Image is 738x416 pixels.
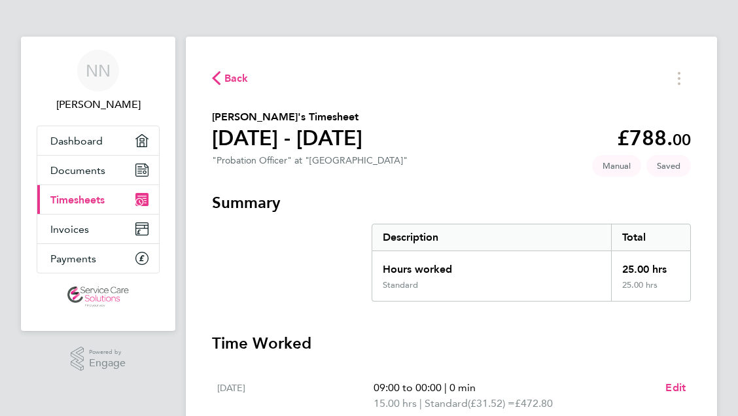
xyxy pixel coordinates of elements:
div: 25.00 hrs [611,280,691,301]
a: Dashboard [37,126,159,155]
span: Invoices [50,223,89,235]
span: Powered by [89,347,126,358]
div: Summary [372,224,691,302]
a: Go to home page [37,286,160,307]
h1: [DATE] - [DATE] [212,125,362,151]
span: 00 [673,130,691,149]
span: | [444,381,447,394]
span: Engage [89,358,126,369]
span: This timesheet is Saved. [646,155,691,177]
span: Standard [425,396,468,411]
span: Payments [50,252,96,265]
span: 0 min [449,381,476,394]
a: Powered byEngage [71,347,126,372]
span: 15.00 hrs [374,397,417,409]
span: Dashboard [50,135,103,147]
span: £472.80 [515,397,553,409]
button: Timesheets Menu [667,68,691,88]
span: 09:00 to 00:00 [374,381,442,394]
h2: [PERSON_NAME]'s Timesheet [212,109,362,125]
span: (£31.52) = [468,397,515,409]
a: Edit [665,380,686,396]
span: Edit [665,381,686,394]
div: Total [611,224,691,251]
span: Timesheets [50,194,105,206]
div: [DATE] [217,380,374,411]
span: | [419,397,422,409]
span: Nicole Nyamwiza [37,97,160,113]
img: servicecare-logo-retina.png [67,286,129,307]
span: This timesheet was manually created. [592,155,641,177]
a: NN[PERSON_NAME] [37,50,160,113]
div: Description [372,224,611,251]
a: Payments [37,244,159,273]
div: Standard [383,280,418,290]
span: Documents [50,164,105,177]
a: Timesheets [37,185,159,214]
button: Back [212,70,249,86]
span: Back [224,71,249,86]
app-decimal: £788. [617,126,691,150]
nav: Main navigation [21,37,175,331]
div: 25.00 hrs [611,251,691,280]
div: Hours worked [372,251,611,280]
h3: Time Worked [212,333,691,354]
h3: Summary [212,192,691,213]
a: Invoices [37,215,159,243]
div: "Probation Officer" at "[GEOGRAPHIC_DATA]" [212,155,408,166]
a: Documents [37,156,159,184]
span: NN [86,62,111,79]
